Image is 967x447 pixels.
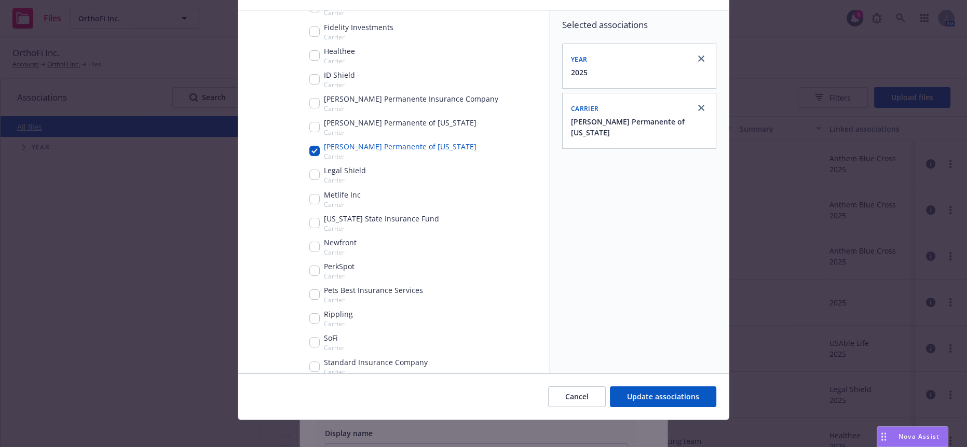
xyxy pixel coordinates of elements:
[324,213,439,224] span: [US_STATE] State Insurance Fund
[324,200,361,209] span: Carrier
[324,237,357,248] span: Newfront
[877,426,948,447] button: Nova Assist
[324,332,345,343] span: SoFi
[324,261,355,272] span: PerkSpot
[571,55,587,64] span: Year
[324,104,498,113] span: Carrier
[324,8,390,17] span: Carrier
[571,104,598,113] span: Carrier
[695,52,707,65] a: close
[324,309,353,319] span: Rippling
[571,116,710,138] button: [PERSON_NAME] Permanente of [US_STATE]
[627,392,699,401] span: Update associations
[562,19,716,31] span: Selected associations
[324,368,428,376] span: Carrier
[571,67,588,78] button: 2025
[898,432,939,441] span: Nova Assist
[324,272,355,281] span: Carrier
[324,224,439,233] span: Carrier
[324,57,355,65] span: Carrier
[610,386,716,407] button: Update associations
[324,22,393,33] span: Fidelity Investments
[324,46,355,57] span: Healthee
[324,285,423,296] span: Pets Best Insurance Services
[324,165,366,176] span: Legal Shield
[695,102,707,114] a: close
[324,80,355,89] span: Carrier
[324,152,476,161] span: Carrier
[548,386,606,407] button: Cancel
[565,392,589,401] span: Cancel
[324,141,476,152] span: [PERSON_NAME] Permanente of [US_STATE]
[324,343,345,352] span: Carrier
[324,117,476,128] span: [PERSON_NAME] Permanente of [US_STATE]
[324,296,423,304] span: Carrier
[324,319,353,328] span: Carrier
[877,427,890,446] div: Drag to move
[324,93,498,104] span: [PERSON_NAME] Permanente Insurance Company
[324,248,357,257] span: Carrier
[324,357,428,368] span: Standard Insurance Company
[324,33,393,41] span: Carrier
[324,176,366,185] span: Carrier
[324,189,361,200] span: Metlife Inc
[324,69,355,80] span: ID Shield
[324,128,476,137] span: Carrier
